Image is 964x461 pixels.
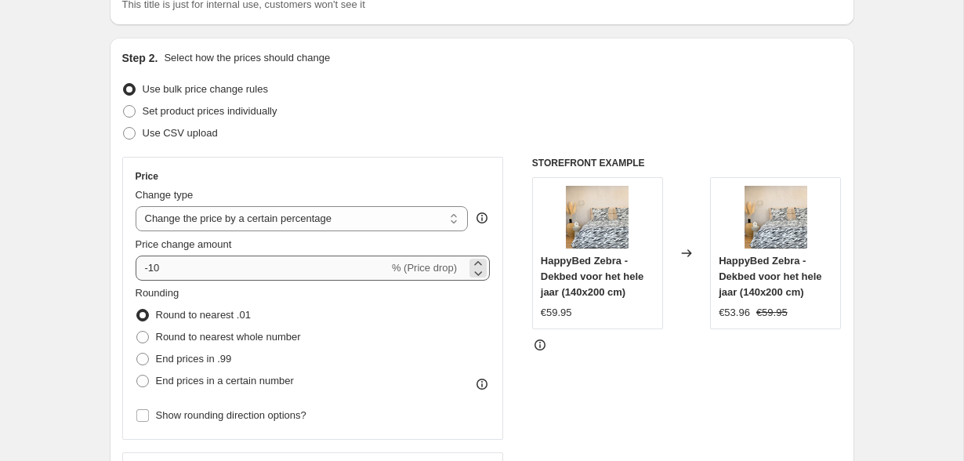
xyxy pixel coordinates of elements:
h2: Step 2. [122,50,158,66]
span: HappyBed Zebra - Dekbed voor het hele jaar (140x200 cm) [541,255,643,298]
h3: Price [136,170,158,183]
h6: STOREFRONT EXAMPLE [532,157,842,169]
div: €53.96 [719,305,750,321]
span: Round to nearest whole number [156,331,301,343]
span: Set product prices individually [143,105,277,117]
span: End prices in a certain number [156,375,294,387]
img: Studiofirst_dekbedzebra_80x.png [745,186,807,249]
input: -15 [136,256,389,281]
p: Select how the prices should change [164,50,330,66]
span: Rounding [136,287,179,299]
span: % (Price drop) [392,262,457,274]
span: Change type [136,189,194,201]
span: Use bulk price change rules [143,83,268,95]
strike: €59.95 [756,305,788,321]
span: HappyBed Zebra - Dekbed voor het hele jaar (140x200 cm) [719,255,821,298]
div: €59.95 [541,305,572,321]
img: Studiofirst_dekbedzebra_80x.png [566,186,629,249]
div: help [474,210,490,226]
span: Price change amount [136,238,232,250]
span: End prices in .99 [156,353,232,365]
span: Round to nearest .01 [156,309,251,321]
span: Use CSV upload [143,127,218,139]
span: Show rounding direction options? [156,409,306,421]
